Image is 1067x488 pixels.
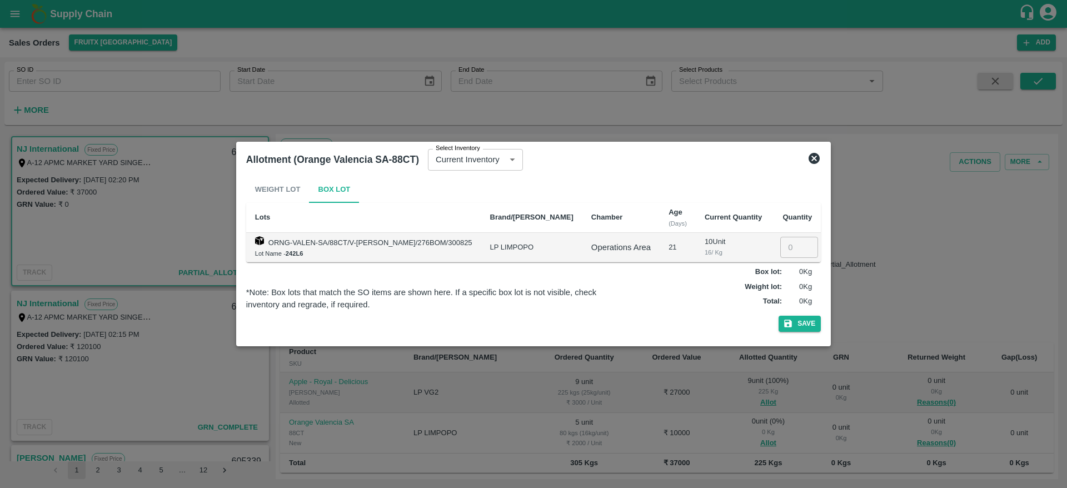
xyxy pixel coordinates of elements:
div: *Note: Box lots that match the SO items are shown here. If a specific box lot is not visible, che... [246,286,630,311]
div: (Days) [669,218,687,228]
p: 0 Kg [784,296,812,307]
div: 16 / Kg [705,247,762,257]
b: Age [669,208,682,216]
button: Box Lot [309,176,359,203]
b: Lots [255,213,270,221]
b: Quantity [782,213,812,221]
label: Box lot : [755,267,782,277]
td: 10 Unit [696,233,771,262]
div: Lot Name - [255,248,472,258]
td: LP LIMPOPO [481,233,582,262]
td: 21 [660,233,696,262]
label: Select Inventory [436,144,480,153]
b: Allotment (Orange Valencia SA-88CT) [246,154,419,165]
p: 0 Kg [784,282,812,292]
label: Total : [763,296,782,307]
p: Current Inventory [436,153,500,166]
b: Current Quantity [705,213,762,221]
b: 242L6 [286,250,303,257]
img: box [255,236,264,245]
div: Operations Area [591,241,651,253]
p: 0 Kg [784,267,812,277]
b: Chamber [591,213,622,221]
input: 0 [780,237,818,258]
b: Brand/[PERSON_NAME] [490,213,574,221]
td: ORNG-VALEN-SA/88CT/V-[PERSON_NAME]/276BOM/300825 [246,233,481,262]
button: Save [779,316,821,332]
label: Weight lot : [745,282,782,292]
